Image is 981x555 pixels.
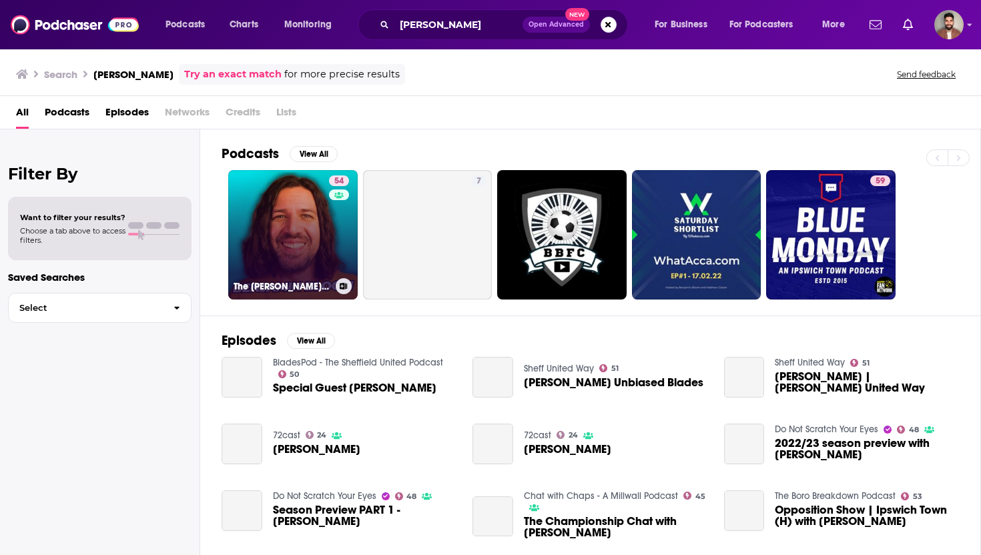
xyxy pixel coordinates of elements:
[287,333,335,349] button: View All
[909,427,919,433] span: 48
[276,101,296,129] span: Lists
[599,364,619,372] a: 51
[565,8,589,21] span: New
[8,293,192,323] button: Select
[273,382,436,394] span: Special Guest [PERSON_NAME]
[44,68,77,81] h3: Search
[775,438,959,460] a: 2022/23 season preview with Benjamin Bloom
[20,213,125,222] span: Want to filter your results?
[775,504,959,527] a: Opposition Show | Ipswich Town (H) with Benjamin Bloom
[934,10,964,39] span: Logged in as calmonaghan
[864,13,887,36] a: Show notifications dropdown
[222,424,262,464] a: Benjamin Bloom
[165,101,210,129] span: Networks
[222,357,262,398] a: Special Guest Benjamin Bloom
[284,67,400,82] span: for more precise results
[524,516,708,538] span: The Championship Chat with [PERSON_NAME]
[16,101,29,129] a: All
[524,377,703,388] span: [PERSON_NAME] Unbiased Blades
[329,175,349,186] a: 54
[523,17,590,33] button: Open AdvancedNew
[278,370,300,378] a: 50
[11,12,139,37] img: Podchaser - Follow, Share and Rate Podcasts
[306,431,327,439] a: 24
[870,175,890,186] a: 59
[9,304,163,312] span: Select
[222,332,276,349] h2: Episodes
[273,444,360,455] span: [PERSON_NAME]
[898,13,918,36] a: Show notifications dropdown
[524,444,611,455] a: Benjamin Bloom
[683,492,705,500] a: 45
[862,360,870,366] span: 51
[93,68,174,81] h3: [PERSON_NAME]
[934,10,964,39] img: User Profile
[273,382,436,394] a: Special Guest Benjamin Bloom
[222,145,338,162] a: PodcastsView All
[275,14,349,35] button: open menu
[893,69,960,80] button: Send feedback
[228,170,358,300] a: 54The [PERSON_NAME] Football Channel
[472,424,513,464] a: Benjamin Bloom
[290,146,338,162] button: View All
[226,101,260,129] span: Credits
[472,496,513,537] a: The Championship Chat with Benjamin Bloom
[166,15,205,34] span: Podcasts
[569,432,578,438] span: 24
[105,101,149,129] a: Episodes
[724,424,765,464] a: 2022/23 season preview with Benjamin Bloom
[284,15,332,34] span: Monitoring
[721,14,813,35] button: open menu
[222,332,335,349] a: EpisodesView All
[184,67,282,82] a: Try an exact match
[775,371,959,394] a: Benjamin Bloom | Sheff United Way
[471,175,486,186] a: 7
[8,271,192,284] p: Saved Searches
[611,366,619,372] span: 51
[156,14,222,35] button: open menu
[524,377,703,388] a: Benjamin Bloom Unbiased Blades
[813,14,862,35] button: open menu
[273,490,376,502] a: Do Not Scratch Your Eyes
[524,490,678,502] a: Chat with Chaps - A Millwall Podcast
[766,170,896,300] a: 59
[876,175,885,188] span: 59
[934,10,964,39] button: Show profile menu
[406,494,416,500] span: 48
[897,426,919,434] a: 48
[775,424,878,435] a: Do Not Scratch Your Eyes
[363,170,493,300] a: 7
[729,15,793,34] span: For Podcasters
[273,504,457,527] a: Season Preview PART 1 - Benjamin Bloom
[775,357,845,368] a: Sheff United Way
[775,371,959,394] span: [PERSON_NAME] | [PERSON_NAME] United Way
[724,490,765,531] a: Opposition Show | Ipswich Town (H) with Benjamin Bloom
[317,432,326,438] span: 24
[775,504,959,527] span: Opposition Show | Ipswich Town (H) with [PERSON_NAME]
[334,175,344,188] span: 54
[222,490,262,531] a: Season Preview PART 1 - Benjamin Bloom
[8,164,192,183] h2: Filter By
[221,14,266,35] a: Charts
[913,494,922,500] span: 53
[234,281,330,292] h3: The [PERSON_NAME] Football Channel
[273,444,360,455] a: Benjamin Bloom
[230,15,258,34] span: Charts
[524,363,594,374] a: Sheff United Way
[529,21,584,28] span: Open Advanced
[394,14,523,35] input: Search podcasts, credits, & more...
[822,15,845,34] span: More
[290,372,299,378] span: 50
[472,357,513,398] a: Benjamin Bloom Unbiased Blades
[273,430,300,441] a: 72cast
[724,357,765,398] a: Benjamin Bloom | Sheff United Way
[395,492,417,500] a: 48
[476,175,481,188] span: 7
[695,494,705,500] span: 45
[524,444,611,455] span: [PERSON_NAME]
[524,430,551,441] a: 72cast
[901,492,922,500] a: 53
